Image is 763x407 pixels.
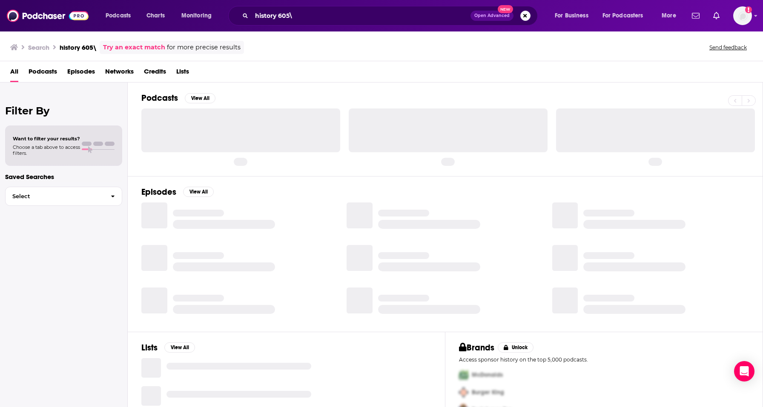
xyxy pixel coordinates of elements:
h2: Lists [141,342,158,353]
p: Saved Searches [5,173,122,181]
a: Try an exact match [103,43,165,52]
span: Monitoring [181,10,212,22]
button: Show profile menu [733,6,752,25]
span: More [662,10,676,22]
img: Second Pro Logo [456,384,472,401]
button: View All [185,93,215,103]
span: McDonalds [472,371,503,379]
h3: Search [28,43,49,51]
span: Logged in as ereardon [733,6,752,25]
div: Open Intercom Messenger [734,361,754,381]
a: PodcastsView All [141,93,215,103]
button: View All [183,187,214,197]
a: Show notifications dropdown [710,9,723,23]
button: open menu [597,9,656,23]
span: New [498,5,513,13]
a: Show notifications dropdown [688,9,703,23]
img: Podchaser - Follow, Share and Rate Podcasts [7,8,89,24]
a: Networks [105,65,134,82]
button: Select [5,187,122,206]
span: Open Advanced [474,14,510,18]
button: Open AdvancedNew [470,11,513,21]
button: open menu [175,9,223,23]
a: Charts [141,9,170,23]
span: Want to filter your results? [13,136,80,142]
span: For Podcasters [602,10,643,22]
a: Credits [144,65,166,82]
span: For Business [555,10,588,22]
a: Episodes [67,65,95,82]
button: Send feedback [707,44,749,51]
span: Select [6,194,104,199]
p: Access sponsor history on the top 5,000 podcasts. [459,356,749,363]
span: for more precise results [167,43,241,52]
a: Lists [176,65,189,82]
button: open menu [656,9,687,23]
span: Charts [146,10,165,22]
span: Choose a tab above to access filters. [13,144,80,156]
button: open menu [100,9,142,23]
span: Burger King [472,389,504,396]
a: ListsView All [141,342,195,353]
button: open menu [549,9,599,23]
h2: Episodes [141,187,176,197]
img: User Profile [733,6,752,25]
div: Search podcasts, credits, & more... [236,6,546,26]
img: First Pro Logo [456,366,472,384]
a: All [10,65,18,82]
h3: history 605\ [60,43,96,51]
a: EpisodesView All [141,187,214,197]
input: Search podcasts, credits, & more... [252,9,470,23]
button: View All [164,342,195,353]
span: Podcasts [106,10,131,22]
h2: Brands [459,342,494,353]
h2: Filter By [5,105,122,117]
h2: Podcasts [141,93,178,103]
svg: Add a profile image [745,6,752,13]
button: Unlock [498,342,534,353]
a: Podcasts [29,65,57,82]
